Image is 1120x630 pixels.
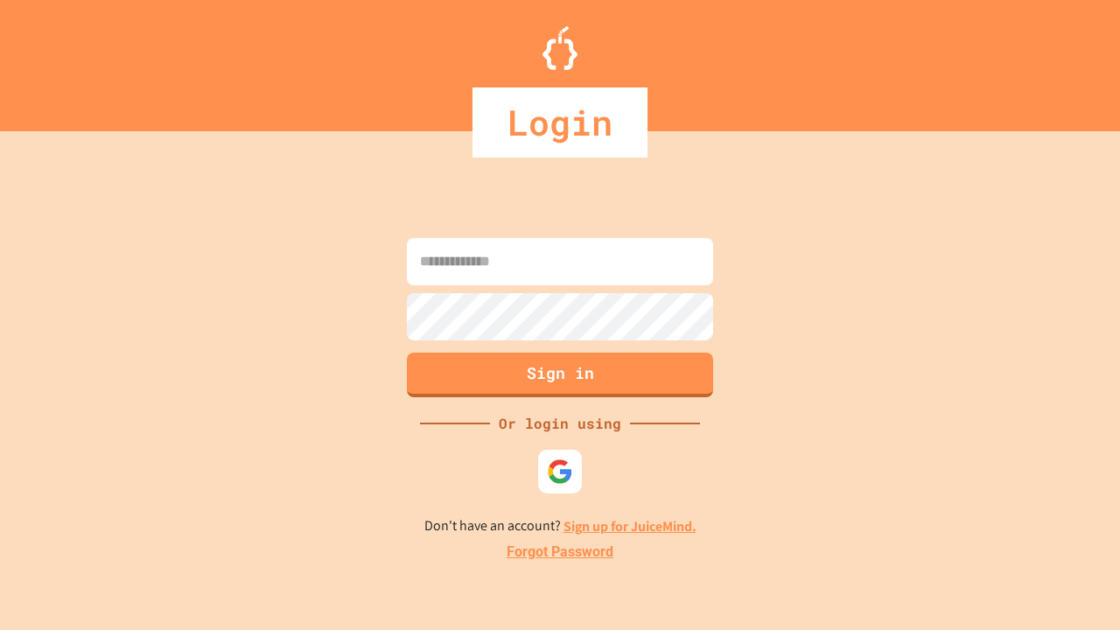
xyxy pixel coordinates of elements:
[547,458,573,485] img: google-icon.svg
[490,413,630,434] div: Or login using
[424,515,696,537] p: Don't have an account?
[407,353,713,397] button: Sign in
[472,87,647,157] div: Login
[507,542,613,563] a: Forgot Password
[563,517,696,535] a: Sign up for JuiceMind.
[542,26,577,70] img: Logo.svg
